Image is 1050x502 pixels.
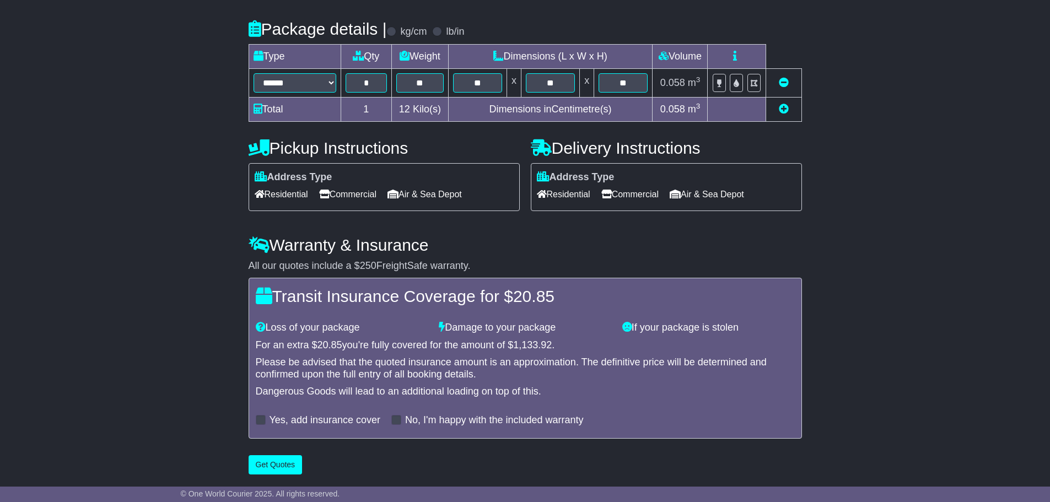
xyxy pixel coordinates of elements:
div: Loss of your package [250,322,434,334]
sup: 3 [696,102,701,110]
span: 0.058 [660,77,685,88]
h4: Package details | [249,20,387,38]
span: Air & Sea Depot [670,186,744,203]
h4: Warranty & Insurance [249,236,802,254]
td: x [507,68,521,97]
td: Kilo(s) [392,97,449,121]
h4: Delivery Instructions [531,139,802,157]
div: Please be advised that the quoted insurance amount is an approximation. The definitive price will... [256,357,795,380]
td: Dimensions in Centimetre(s) [448,97,653,121]
a: Add new item [779,104,789,115]
span: Commercial [601,186,659,203]
span: Commercial [319,186,376,203]
label: kg/cm [400,26,427,38]
span: m [688,104,701,115]
span: 20.85 [317,339,342,350]
div: All our quotes include a $ FreightSafe warranty. [249,260,802,272]
a: Remove this item [779,77,789,88]
span: © One World Courier 2025. All rights reserved. [181,489,340,498]
h4: Transit Insurance Coverage for $ [256,287,795,305]
td: Volume [653,44,708,68]
span: 0.058 [660,104,685,115]
div: For an extra $ you're fully covered for the amount of $ . [256,339,795,352]
span: 250 [360,260,376,271]
label: Address Type [537,171,615,183]
sup: 3 [696,75,701,84]
div: Damage to your package [433,322,617,334]
td: Qty [341,44,392,68]
div: Dangerous Goods will lead to an additional loading on top of this. [256,386,795,398]
label: Yes, add insurance cover [270,414,380,427]
span: Air & Sea Depot [387,186,462,203]
span: Residential [255,186,308,203]
td: Dimensions (L x W x H) [448,44,653,68]
span: 1,133.92 [513,339,552,350]
td: Total [249,97,341,121]
td: x [580,68,594,97]
span: m [688,77,701,88]
td: Type [249,44,341,68]
label: Address Type [255,171,332,183]
div: If your package is stolen [617,322,800,334]
h4: Pickup Instructions [249,139,520,157]
button: Get Quotes [249,455,303,474]
label: No, I'm happy with the included warranty [405,414,584,427]
span: Residential [537,186,590,203]
td: Weight [392,44,449,68]
span: 20.85 [513,287,554,305]
label: lb/in [446,26,464,38]
td: 1 [341,97,392,121]
span: 12 [399,104,410,115]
